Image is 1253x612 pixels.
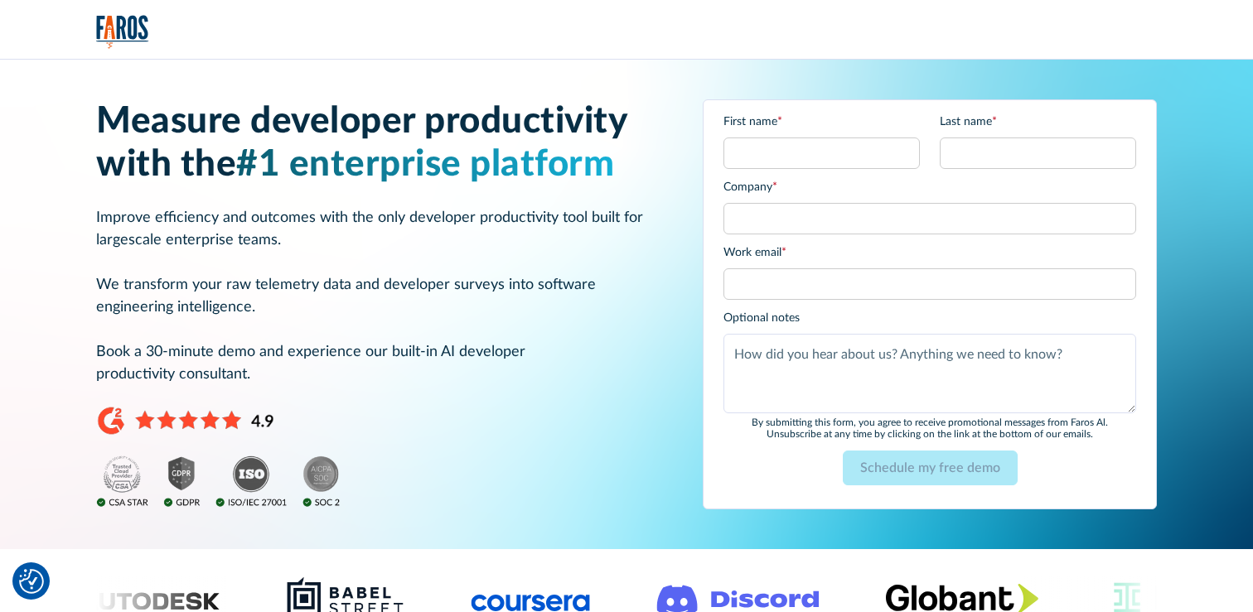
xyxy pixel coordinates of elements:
span: #1 enterprise platform [236,147,614,183]
label: Company [723,179,1136,196]
label: Last name [940,113,1136,131]
div: By submitting this form, you agree to receive promotional messages from Faros Al. Unsubscribe at ... [723,417,1136,441]
label: First name [723,113,920,131]
h1: Measure developer productivity with the [96,100,663,188]
a: home [96,15,149,49]
button: Cookie Settings [19,569,44,594]
p: Improve efficiency and outcomes with the only developer productivity tool built for largescale en... [96,207,663,386]
img: Revisit consent button [19,569,44,594]
img: ISO, GDPR, SOC2, and CSA Star compliance badges [96,455,340,508]
img: 4.9 stars on G2 [96,406,274,436]
label: Optional notes [723,310,1136,327]
img: Logo of the online learning platform Coursera. [472,585,591,612]
form: Email Form [723,113,1136,495]
img: Logo of the analytics and reporting company Faros. [96,15,149,49]
input: Schedule my free demo [843,451,1018,485]
label: Work email [723,244,1136,262]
